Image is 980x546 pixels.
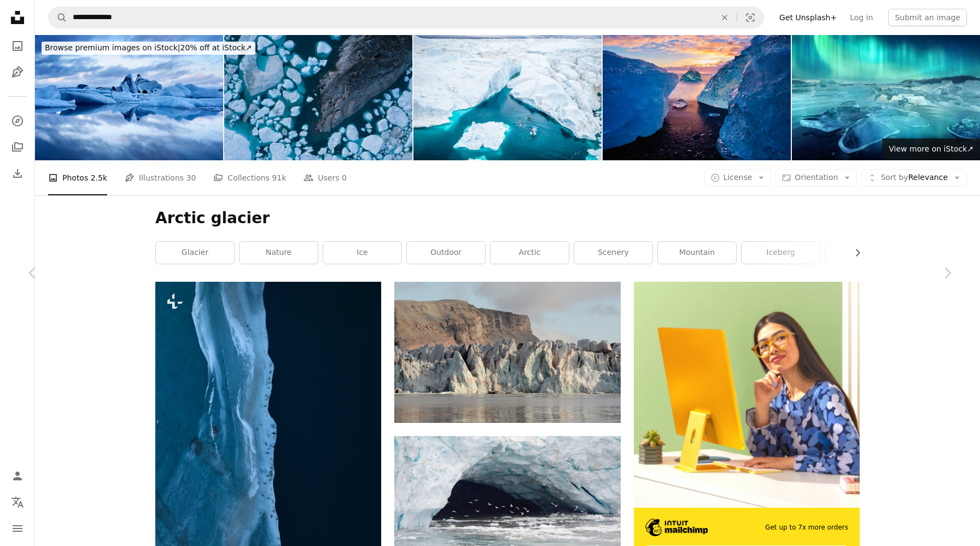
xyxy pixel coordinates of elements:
[224,35,412,160] img: Icebergs drone aerial image top view - Climate Change and Global Warming. Icebergs from melting g...
[574,242,652,264] a: scenery
[49,7,67,28] button: Search Unsplash
[795,173,838,182] span: Orientation
[634,282,860,507] img: file-1722962862010-20b14c5a0a60image
[880,173,908,182] span: Sort by
[35,35,223,160] img: Blue twilight landscape of Jokulsarlon Lagoon, Iceland
[407,242,485,264] a: outdoor
[491,242,569,264] a: arctic
[765,523,848,532] span: Get up to 7x more orders
[7,162,28,184] a: Download History
[323,242,401,264] a: ice
[342,172,347,184] span: 0
[240,242,318,264] a: nature
[888,9,967,26] button: Submit an image
[155,428,381,438] a: an aerial view of ice and water from above
[7,136,28,158] a: Collections
[724,173,752,182] span: License
[775,169,857,187] button: Orientation
[882,138,980,160] a: View more on iStock↗
[773,9,843,26] a: Get Unsplash+
[7,465,28,487] a: Log in / Sign up
[792,35,980,160] img: Aurora borealis in Jokulsarlon glacial lagoon
[35,35,262,61] a: Browse premium images on iStock|20% off at iStock↗
[7,110,28,132] a: Explore
[155,208,860,228] h1: Arctic glacier
[848,242,860,264] button: scroll list to the right
[861,169,967,187] button: Sort byRelevance
[213,160,286,195] a: Collections 91k
[394,282,620,423] img: a large glacier with a mountain in the background
[704,169,772,187] button: License
[825,242,903,264] a: frozen
[7,35,28,57] a: Photos
[394,498,620,508] a: a group of birds flying over a large iceberg
[737,7,763,28] button: Visual search
[45,43,252,52] span: 20% off at iStock ↗
[713,7,737,28] button: Clear
[45,43,180,52] span: Browse premium images on iStock |
[48,7,764,28] form: Find visuals sitewide
[7,491,28,513] button: Language
[304,160,347,195] a: Users 0
[7,61,28,83] a: Illustrations
[156,242,234,264] a: glacier
[272,172,286,184] span: 91k
[603,35,791,160] img: Diamond beach
[7,518,28,539] button: Menu
[658,242,736,264] a: mountain
[843,9,879,26] a: Log in
[394,347,620,357] a: a large glacier with a mountain in the background
[889,144,973,153] span: View more on iStock ↗
[186,172,196,184] span: 30
[645,519,708,536] img: file-1690386555781-336d1949dad1image
[125,160,196,195] a: Illustrations 30
[742,242,820,264] a: iceberg
[880,172,948,183] span: Relevance
[413,35,602,160] img: Drone Over Sea And Ice Of Ilulissat Icefjord with whales
[914,220,980,326] a: Next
